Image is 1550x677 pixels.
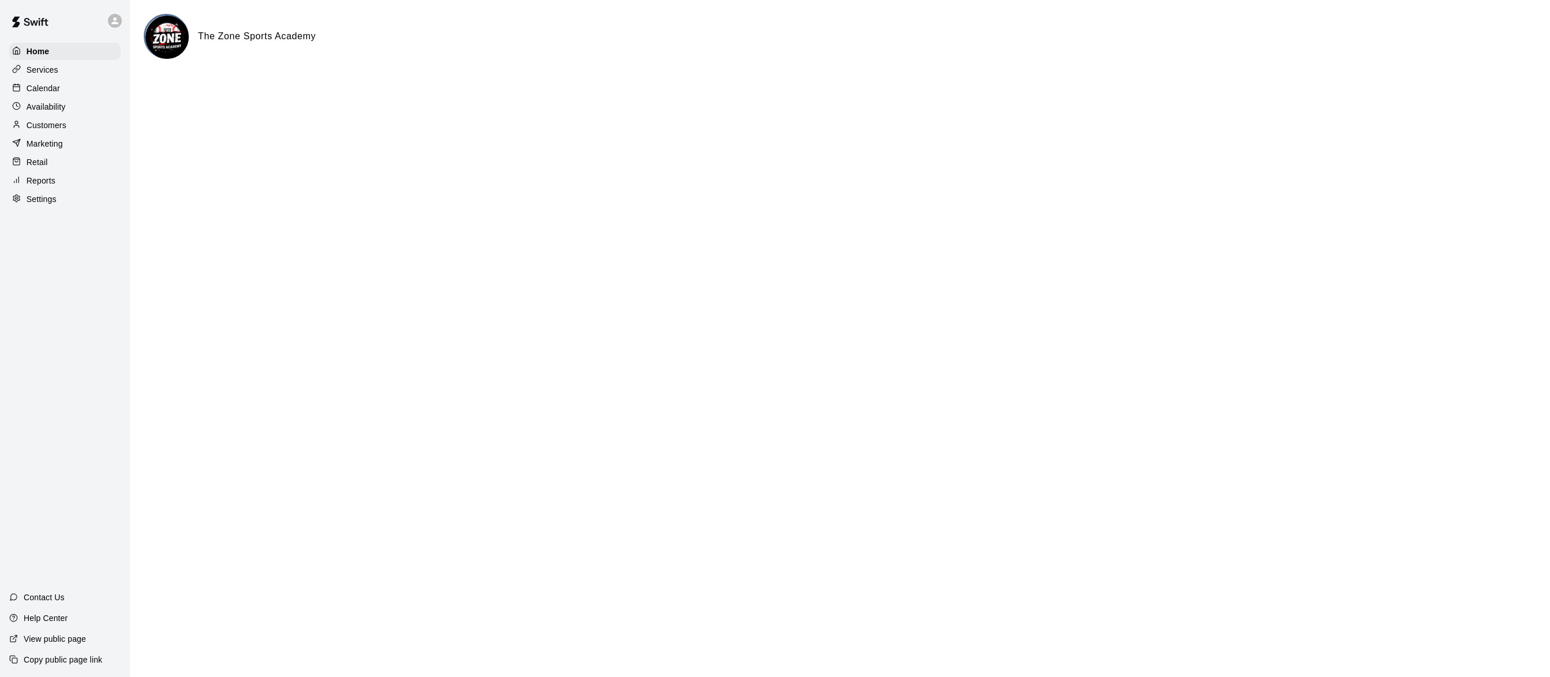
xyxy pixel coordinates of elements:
[9,98,121,115] a: Availability
[9,154,121,171] a: Retail
[24,633,86,645] p: View public page
[24,612,68,624] p: Help Center
[24,592,65,603] p: Contact Us
[27,101,66,113] p: Availability
[9,80,121,97] a: Calendar
[145,16,189,59] img: The Zone Sports Academy logo
[9,172,121,189] a: Reports
[27,156,48,168] p: Retail
[9,135,121,152] a: Marketing
[9,190,121,208] a: Settings
[27,119,66,131] p: Customers
[27,138,63,149] p: Marketing
[27,64,58,76] p: Services
[27,175,55,186] p: Reports
[9,117,121,134] a: Customers
[198,29,316,44] h6: The Zone Sports Academy
[27,83,60,94] p: Calendar
[9,61,121,78] a: Services
[9,43,121,60] a: Home
[24,654,102,665] p: Copy public page link
[27,46,50,57] p: Home
[27,193,57,205] p: Settings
